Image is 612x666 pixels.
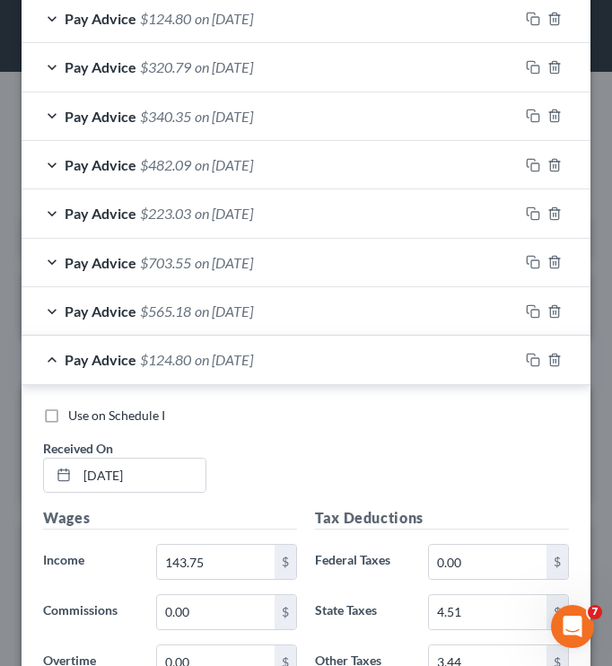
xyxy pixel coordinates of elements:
h5: Wages [43,507,297,530]
span: on [DATE] [195,254,253,271]
span: $703.55 [140,254,191,271]
label: State Taxes [306,594,419,630]
div: $ [546,545,568,579]
span: $124.80 [140,10,191,27]
input: MM/DD/YYYY [77,459,205,493]
span: $340.35 [140,108,191,125]
div: $ [275,545,296,579]
span: Received On [43,441,113,456]
h5: Tax Deductions [315,507,569,530]
label: Federal Taxes [306,544,419,580]
label: Commissions [34,594,147,630]
span: $223.03 [140,205,191,222]
span: Pay Advice [65,351,136,368]
span: on [DATE] [195,10,253,27]
span: $124.80 [140,351,191,368]
span: on [DATE] [195,156,253,173]
input: 0.00 [429,545,546,579]
input: 0.00 [429,595,546,629]
span: $565.18 [140,302,191,320]
div: $ [275,595,296,629]
input: 0.00 [157,595,275,629]
span: Pay Advice [65,108,136,125]
span: Pay Advice [65,302,136,320]
span: on [DATE] [195,302,253,320]
span: Use on Schedule I [68,407,165,423]
span: on [DATE] [195,205,253,222]
span: Pay Advice [65,58,136,75]
span: Pay Advice [65,10,136,27]
span: on [DATE] [195,351,253,368]
span: Income [43,552,84,567]
span: 7 [588,605,602,619]
span: on [DATE] [195,108,253,125]
span: on [DATE] [195,58,253,75]
span: Pay Advice [65,254,136,271]
span: $320.79 [140,58,191,75]
div: $ [546,595,568,629]
span: Pay Advice [65,156,136,173]
span: $482.09 [140,156,191,173]
input: 0.00 [157,545,275,579]
span: Pay Advice [65,205,136,222]
iframe: Intercom live chat [551,605,594,648]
